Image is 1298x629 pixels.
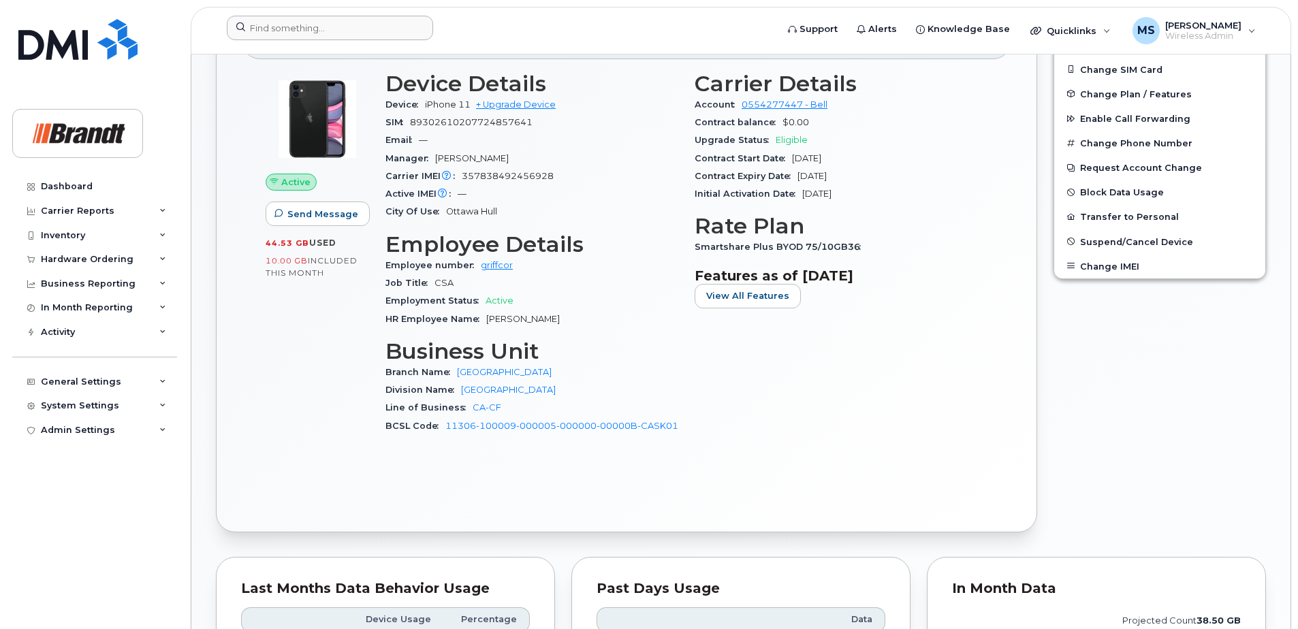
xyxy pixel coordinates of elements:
[446,206,497,216] span: Ottawa Hull
[1122,615,1241,626] text: projected count
[385,189,458,199] span: Active IMEI
[385,421,445,431] span: BCSL Code
[445,421,678,431] a: 11306-100009-000005-000000-00000B-CASK01
[1080,88,1192,99] span: Change Plan / Features
[457,367,552,377] a: [GEOGRAPHIC_DATA]
[1054,82,1265,106] button: Change Plan / Features
[385,278,434,288] span: Job Title
[287,208,358,221] span: Send Message
[695,171,797,181] span: Contract Expiry Date
[800,22,838,36] span: Support
[706,289,789,302] span: View All Features
[868,22,897,36] span: Alerts
[906,16,1019,43] a: Knowledge Base
[385,117,410,127] span: SIM
[928,22,1010,36] span: Knowledge Base
[1054,57,1265,82] button: Change SIM Card
[695,268,987,284] h3: Features as of [DATE]
[486,314,560,324] span: [PERSON_NAME]
[1047,25,1096,36] span: Quicklinks
[695,284,801,308] button: View All Features
[458,189,466,199] span: —
[486,295,513,306] span: Active
[473,402,501,413] a: CA-CF
[385,260,481,270] span: Employee number
[434,278,454,288] span: CSA
[481,260,513,270] a: griffcor
[309,238,336,248] span: used
[385,314,486,324] span: HR Employee Name
[385,135,419,145] span: Email
[385,385,461,395] span: Division Name
[1054,254,1265,278] button: Change IMEI
[385,153,435,163] span: Manager
[847,16,906,43] a: Alerts
[1054,106,1265,131] button: Enable Call Forwarding
[742,99,827,110] a: 0554277447 - Bell
[385,171,462,181] span: Carrier IMEI
[695,99,742,110] span: Account
[276,78,358,160] img: iPhone_11.jpg
[776,135,808,145] span: Eligible
[266,256,308,265] span: 10.00 GB
[695,214,987,238] h3: Rate Plan
[695,117,782,127] span: Contract balance
[385,206,446,216] span: City Of Use
[266,201,370,226] button: Send Message
[782,117,809,127] span: $0.00
[792,153,821,163] span: [DATE]
[1054,229,1265,254] button: Suspend/Cancel Device
[462,171,554,181] span: 357838492456928
[802,189,832,199] span: [DATE]
[425,99,471,110] span: iPhone 11
[1080,236,1193,246] span: Suspend/Cancel Device
[435,153,509,163] span: [PERSON_NAME]
[461,385,556,395] a: [GEOGRAPHIC_DATA]
[241,582,530,596] div: Last Months Data Behavior Usage
[385,367,457,377] span: Branch Name
[385,295,486,306] span: Employment Status
[1080,114,1190,124] span: Enable Call Forwarding
[952,582,1241,596] div: In Month Data
[695,242,868,252] span: Smartshare Plus BYOD 75/10GB36
[695,135,776,145] span: Upgrade Status
[419,135,428,145] span: —
[1137,22,1155,39] span: MS
[1197,615,1241,626] tspan: 38.50 GB
[778,16,847,43] a: Support
[476,99,556,110] a: + Upgrade Device
[1165,31,1241,42] span: Wireless Admin
[695,71,987,96] h3: Carrier Details
[695,189,802,199] span: Initial Activation Date
[1021,17,1120,44] div: Quicklinks
[281,176,311,189] span: Active
[597,582,885,596] div: Past Days Usage
[1054,204,1265,229] button: Transfer to Personal
[797,171,827,181] span: [DATE]
[1165,20,1241,31] span: [PERSON_NAME]
[695,153,792,163] span: Contract Start Date
[385,232,678,257] h3: Employee Details
[1123,17,1265,44] div: Megan Scheel
[385,99,425,110] span: Device
[385,71,678,96] h3: Device Details
[266,238,309,248] span: 44.53 GB
[266,255,358,278] span: included this month
[385,339,678,364] h3: Business Unit
[227,16,433,40] input: Find something...
[1054,131,1265,155] button: Change Phone Number
[1054,180,1265,204] button: Block Data Usage
[385,402,473,413] span: Line of Business
[1054,155,1265,180] button: Request Account Change
[410,117,533,127] span: 89302610207724857641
